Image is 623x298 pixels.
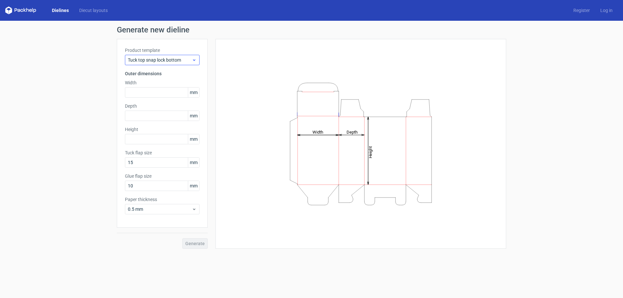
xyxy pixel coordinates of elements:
span: Tuck top snap lock bottom [128,57,192,63]
span: mm [188,134,199,144]
label: Height [125,126,200,133]
span: mm [188,158,199,167]
label: Product template [125,47,200,54]
label: Glue flap size [125,173,200,179]
label: Width [125,79,200,86]
tspan: Depth [347,129,358,134]
h1: Generate new dieline [117,26,506,34]
span: mm [188,88,199,97]
span: mm [188,181,199,191]
label: Depth [125,103,200,109]
a: Diecut layouts [74,7,113,14]
label: Tuck flap size [125,149,200,156]
span: mm [188,111,199,121]
tspan: Height [368,146,373,158]
label: Paper thickness [125,196,200,203]
a: Dielines [47,7,74,14]
span: 0.5 mm [128,206,192,212]
tspan: Width [312,129,323,134]
h3: Outer dimensions [125,70,200,77]
a: Log in [595,7,618,14]
a: Register [568,7,595,14]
